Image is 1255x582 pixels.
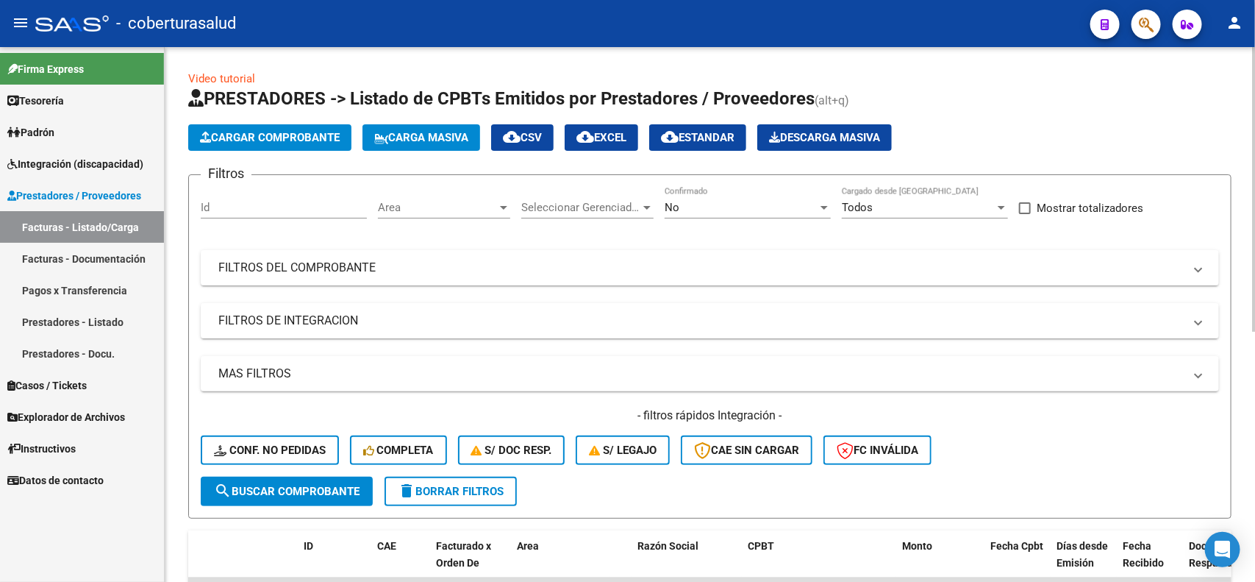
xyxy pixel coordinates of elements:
span: Buscar Comprobante [214,485,360,498]
a: Video tutorial [188,72,255,85]
span: Monto [902,540,932,552]
mat-expansion-panel-header: MAS FILTROS [201,356,1219,391]
span: Descarga Masiva [769,131,880,144]
span: Completa [363,444,434,457]
mat-icon: menu [12,14,29,32]
span: Integración (discapacidad) [7,156,143,172]
span: CPBT [748,540,774,552]
span: Fecha Cpbt [990,540,1043,552]
mat-icon: cloud_download [576,128,594,146]
button: S/ Doc Resp. [458,436,565,465]
button: Descarga Masiva [757,124,892,151]
span: Borrar Filtros [398,485,504,498]
span: ID [304,540,313,552]
span: Instructivos [7,441,76,457]
span: Días desde Emisión [1056,540,1108,569]
span: FC Inválida [837,444,918,457]
span: EXCEL [576,131,626,144]
span: Explorador de Archivos [7,409,125,425]
span: S/ legajo [589,444,657,457]
button: EXCEL [565,124,638,151]
button: Estandar [649,124,746,151]
button: CAE SIN CARGAR [681,436,812,465]
app-download-masive: Descarga masiva de comprobantes (adjuntos) [757,124,892,151]
span: Carga Masiva [374,131,468,144]
span: Todos [842,201,873,214]
span: Padrón [7,124,54,141]
span: Facturado x Orden De [436,540,491,569]
button: Carga Masiva [362,124,480,151]
span: Casos / Tickets [7,377,87,394]
span: Datos de contacto [7,472,104,489]
span: CSV [503,131,542,144]
span: PRESTADORES -> Listado de CPBTs Emitidos por Prestadores / Proveedores [188,88,815,109]
mat-panel-title: FILTROS DEL COMPROBANTE [218,260,1184,276]
button: S/ legajo [576,436,670,465]
button: CSV [491,124,554,151]
button: Cargar Comprobante [188,124,351,151]
span: Area [378,201,497,214]
span: Firma Express [7,61,84,77]
span: Estandar [661,131,734,144]
span: Cargar Comprobante [200,131,340,144]
button: Completa [350,436,447,465]
span: Prestadores / Proveedores [7,188,141,204]
span: Conf. no pedidas [214,444,326,457]
h3: Filtros [201,163,251,184]
mat-icon: person [1226,14,1243,32]
button: Conf. no pedidas [201,436,339,465]
span: CAE SIN CARGAR [694,444,799,457]
span: No [665,201,679,214]
mat-panel-title: FILTROS DE INTEGRACION [218,313,1184,329]
button: FC Inválida [823,436,932,465]
h4: - filtros rápidos Integración - [201,408,1219,424]
mat-icon: cloud_download [503,128,521,146]
mat-panel-title: MAS FILTROS [218,366,1184,382]
span: Seleccionar Gerenciador [521,201,640,214]
button: Buscar Comprobante [201,477,373,506]
mat-icon: search [214,482,232,500]
span: Tesorería [7,93,64,109]
span: Area [517,540,539,552]
span: Fecha Recibido [1123,540,1164,569]
div: Open Intercom Messenger [1205,532,1240,567]
span: Razón Social [637,540,698,552]
span: S/ Doc Resp. [471,444,552,457]
span: (alt+q) [815,93,849,107]
mat-icon: cloud_download [661,128,679,146]
span: Doc Respaldatoria [1189,540,1255,569]
mat-expansion-panel-header: FILTROS DE INTEGRACION [201,303,1219,338]
mat-expansion-panel-header: FILTROS DEL COMPROBANTE [201,250,1219,285]
mat-icon: delete [398,482,415,500]
span: - coberturasalud [116,7,236,40]
span: CAE [377,540,396,552]
span: Mostrar totalizadores [1037,199,1143,217]
button: Borrar Filtros [385,477,517,506]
